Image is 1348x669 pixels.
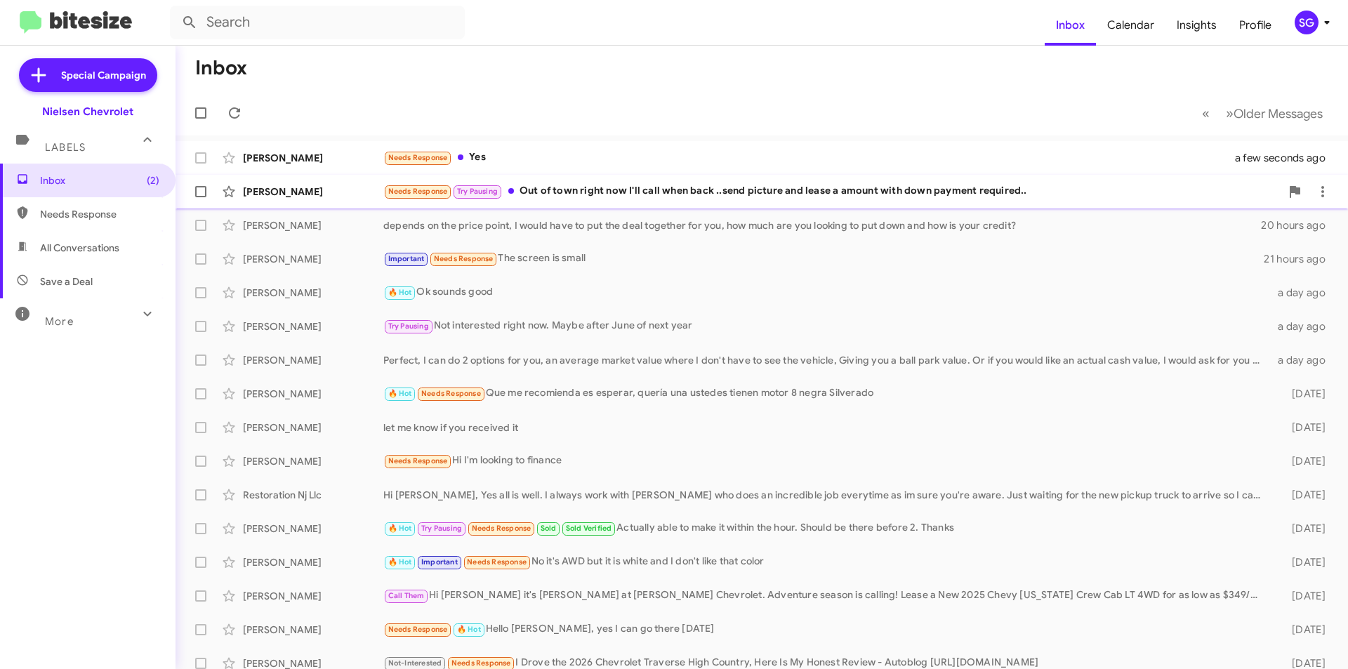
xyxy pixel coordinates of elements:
[243,623,383,637] div: [PERSON_NAME]
[388,591,425,600] span: Call Them
[383,453,1269,469] div: Hi I'm looking to finance
[1269,286,1337,300] div: a day ago
[1269,319,1337,333] div: a day ago
[421,389,481,398] span: Needs Response
[383,318,1269,334] div: Not interested right now. Maybe after June of next year
[472,524,531,533] span: Needs Response
[243,151,383,165] div: [PERSON_NAME]
[383,385,1269,402] div: Que me recomienda es esperar, quería una ustedes tienen motor 8 negra Silverado
[19,58,157,92] a: Special Campaign
[457,625,481,634] span: 🔥 Hot
[1269,522,1337,536] div: [DATE]
[147,173,159,187] span: (2)
[1295,11,1319,34] div: SG
[40,173,159,187] span: Inbox
[243,387,383,401] div: [PERSON_NAME]
[243,488,383,502] div: Restoration Nj Llc
[383,353,1269,367] div: Perfect, I can do 2 options for you, an average market value where I don't have to see the vehicl...
[383,621,1269,637] div: Hello [PERSON_NAME], yes I can go there [DATE]
[1228,5,1283,46] a: Profile
[388,557,412,567] span: 🔥 Hot
[1269,623,1337,637] div: [DATE]
[388,625,448,634] span: Needs Response
[243,454,383,468] div: [PERSON_NAME]
[388,456,448,465] span: Needs Response
[388,658,442,668] span: Not-Interested
[243,286,383,300] div: [PERSON_NAME]
[388,288,412,297] span: 🔥 Hot
[45,315,74,328] span: More
[1269,353,1337,367] div: a day ago
[388,389,412,398] span: 🔥 Hot
[388,153,448,162] span: Needs Response
[383,588,1269,604] div: Hi [PERSON_NAME] it's [PERSON_NAME] at [PERSON_NAME] Chevrolet. Adventure season is calling! Leas...
[1234,106,1323,121] span: Older Messages
[40,274,93,289] span: Save a Deal
[457,187,498,196] span: Try Pausing
[388,322,429,331] span: Try Pausing
[243,319,383,333] div: [PERSON_NAME]
[434,254,494,263] span: Needs Response
[1269,420,1337,435] div: [DATE]
[388,524,412,533] span: 🔥 Hot
[1269,454,1337,468] div: [DATE]
[388,187,448,196] span: Needs Response
[1165,5,1228,46] a: Insights
[383,183,1281,199] div: Out of town right now I'll call when back ..send picture and lease a amount with down payment req...
[195,57,247,79] h1: Inbox
[243,522,383,536] div: [PERSON_NAME]
[243,555,383,569] div: [PERSON_NAME]
[1264,252,1337,266] div: 21 hours ago
[243,589,383,603] div: [PERSON_NAME]
[388,254,425,263] span: Important
[1226,105,1234,122] span: »
[1269,555,1337,569] div: [DATE]
[541,524,557,533] span: Sold
[1045,5,1096,46] a: Inbox
[45,141,86,154] span: Labels
[1096,5,1165,46] a: Calendar
[170,6,465,39] input: Search
[383,150,1253,166] div: Yes
[243,185,383,199] div: [PERSON_NAME]
[1261,218,1337,232] div: 20 hours ago
[1253,151,1337,165] div: a few seconds ago
[1283,11,1333,34] button: SG
[1194,99,1218,128] button: Previous
[383,284,1269,300] div: Ok sounds good
[383,420,1269,435] div: let me know if you received it
[421,557,458,567] span: Important
[383,218,1261,232] div: depends on the price point, I would have to put the deal together for you, how much are you looki...
[383,488,1269,502] div: Hi [PERSON_NAME], Yes all is well. I always work with [PERSON_NAME] who does an incredible job ev...
[40,241,119,255] span: All Conversations
[383,520,1269,536] div: Actually able to make it within the hour. Should be there before 2. Thanks
[1269,488,1337,502] div: [DATE]
[42,105,133,119] div: Nielsen Chevrolet
[243,252,383,266] div: [PERSON_NAME]
[467,557,527,567] span: Needs Response
[1202,105,1210,122] span: «
[243,420,383,435] div: [PERSON_NAME]
[243,353,383,367] div: [PERSON_NAME]
[243,218,383,232] div: [PERSON_NAME]
[383,554,1269,570] div: No it's AWD but it is white and I don't like that color
[1194,99,1331,128] nav: Page navigation example
[1217,99,1331,128] button: Next
[566,524,612,533] span: Sold Verified
[383,251,1264,267] div: The screen is small
[1269,589,1337,603] div: [DATE]
[451,658,511,668] span: Needs Response
[421,524,462,533] span: Try Pausing
[40,207,159,221] span: Needs Response
[1269,387,1337,401] div: [DATE]
[61,68,146,82] span: Special Campaign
